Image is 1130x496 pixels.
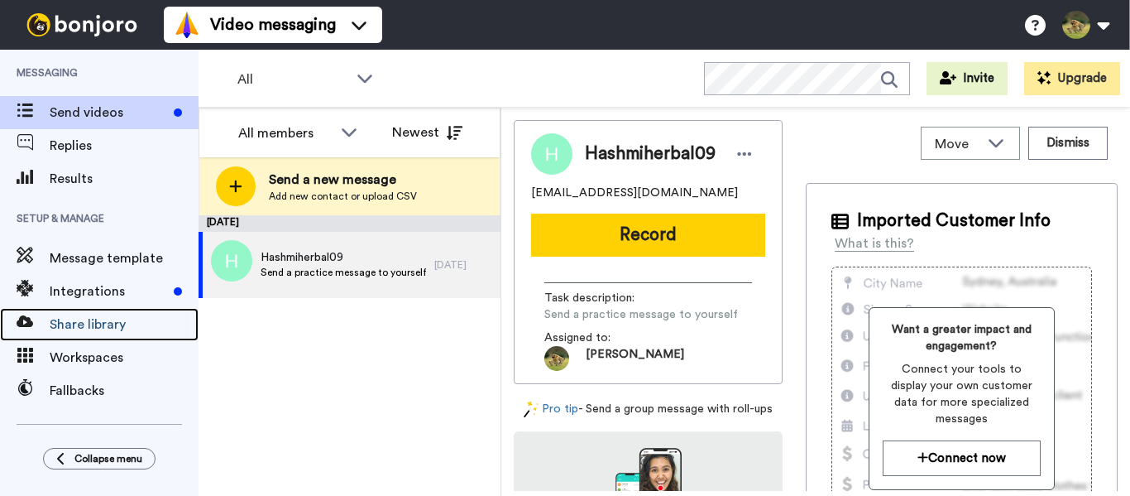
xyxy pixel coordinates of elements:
button: Upgrade [1024,62,1120,95]
span: Connect your tools to display your own customer data for more specialized messages [883,361,1041,427]
span: Results [50,169,199,189]
img: Image of Hashmiherbal09 [531,133,572,175]
span: Send a new message [269,170,417,190]
button: Record [531,214,765,257]
button: Collapse menu [43,448,156,470]
button: Newest [380,116,475,149]
span: Hashmiherbal09 [261,249,426,266]
span: Message template [50,248,199,268]
span: Video messaging [210,13,336,36]
span: Collapse menu [74,452,142,465]
span: Add new contact or upload CSV [269,190,417,203]
img: vm-color.svg [174,12,200,38]
span: Hashmiherbal09 [585,142,716,166]
span: Assigned to: [544,330,660,346]
img: magic-wand.svg [524,401,539,418]
img: h.png [211,240,252,282]
span: Integrations [50,282,167,301]
span: Send a practice message to yourself [261,266,426,279]
span: [EMAIL_ADDRESS][DOMAIN_NAME] [531,185,738,201]
span: Send a practice message to yourself [544,306,738,323]
span: Send videos [50,103,167,123]
a: Pro tip [524,401,578,418]
span: Want a greater impact and engagement? [883,321,1041,354]
span: [PERSON_NAME] [586,346,684,371]
div: [DATE] [199,215,500,232]
div: All members [238,123,333,143]
div: - Send a group message with roll-ups [514,401,783,418]
span: Share library [50,315,199,335]
button: Connect now [883,441,1041,476]
img: bj-logo-header-white.svg [20,13,144,36]
span: Imported Customer Info [857,209,1051,234]
span: Fallbacks [50,381,199,401]
span: Replies [50,136,199,156]
span: Task description : [544,290,660,306]
img: ACg8ocJvcS6TeR2oDb-cqKm0CAGbpErLhA4kWwLBiJrU7FX7GqE=s96-c [544,346,569,371]
div: [DATE] [434,258,492,272]
span: All [237,70,348,89]
button: Dismiss [1028,127,1108,160]
span: Workspaces [50,348,199,368]
div: What is this? [835,234,914,253]
button: Invite [927,62,1008,95]
span: Move [935,134,979,154]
